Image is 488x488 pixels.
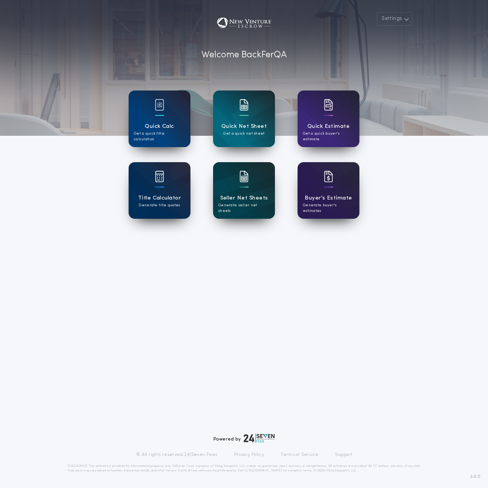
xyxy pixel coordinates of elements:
p: Generate buyer's estimates [303,203,354,214]
p: Welcome Back FerQA [201,48,287,62]
a: card iconBuyer's EstimateGenerate buyer's estimates [298,162,359,219]
img: logo [244,434,275,443]
a: card iconTitle CalculatorGenerate title quotes [129,162,190,219]
span: 3.8.0 [470,473,480,480]
a: Terms of Service [281,452,318,458]
h1: Seller Net Sheets [220,194,268,203]
p: Get a quick buyer's estimate [303,131,354,142]
p: Get a quick title calculation [134,131,185,142]
h1: Buyer's Estimate [305,194,352,203]
div: Powered by [213,434,275,443]
img: card icon [239,99,249,110]
img: card icon [324,171,333,182]
img: card icon [155,171,164,182]
p: © All rights reserved. 24|Seven Fees [136,452,218,458]
a: card iconQuick CalcGet a quick title calculation [129,91,190,147]
button: Settings [377,12,412,26]
a: card iconQuick Net SheetGet a quick net sheet [213,91,275,147]
a: card iconQuick EstimateGet a quick buyer's estimate [298,91,359,147]
img: card icon [155,99,164,110]
h1: Quick Net Sheet [221,122,267,131]
a: Support [335,452,352,458]
img: account-logo [210,12,278,35]
img: card icon [239,171,249,182]
a: card iconSeller Net SheetsGenerate seller net sheets [213,162,275,219]
p: Get a quick net sheet [223,131,264,137]
p: Generate title quotes [139,203,180,208]
h1: Quick Calc [145,122,174,131]
h1: Quick Estimate [307,122,350,131]
img: card icon [324,99,333,110]
h1: Title Calculator [138,194,181,203]
a: Privacy Policy [234,452,264,458]
a: [URL][DOMAIN_NAME] [245,469,282,472]
p: Generate seller net sheets [218,203,270,214]
p: DISCLAIMER: This estimate is provided for informational purposes only. 24|Seven Fees, a product o... [68,464,420,473]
